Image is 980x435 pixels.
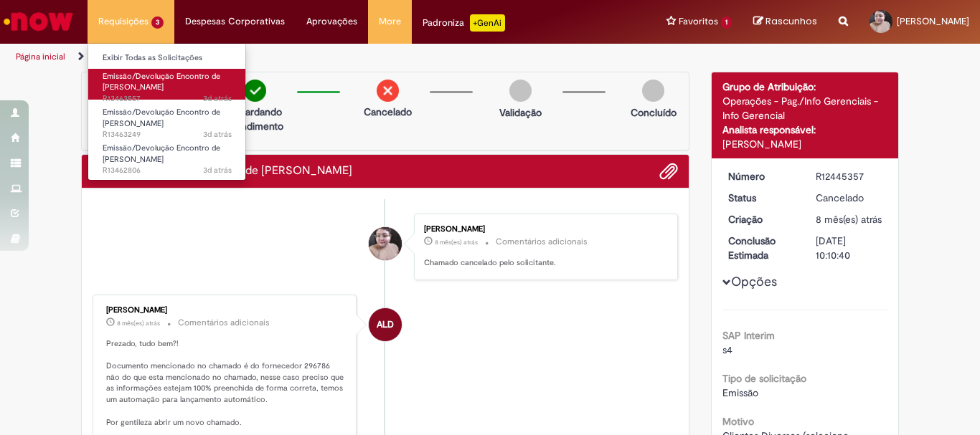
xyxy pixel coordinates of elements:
[203,165,232,176] time: 29/08/2025 14:52:23
[816,169,882,183] div: R12445357
[103,143,220,165] span: Emissão/Devolução Encontro de [PERSON_NAME]
[717,191,806,205] dt: Status
[721,16,732,29] span: 1
[377,307,394,342] span: ALD
[364,105,412,119] p: Cancelado
[816,212,882,226] div: 23/12/2024 16:46:14
[203,129,232,140] time: 29/08/2025 16:00:34
[220,105,290,133] p: Aguardando atendimento
[631,105,677,120] p: Concluído
[16,51,65,62] a: Página inicial
[470,14,505,32] p: +GenAi
[722,343,732,356] span: s4
[722,137,888,151] div: [PERSON_NAME]
[722,372,806,385] b: Tipo de solicitação
[88,105,246,135] a: Aberto R13463249 : Emissão/Devolução Encontro de Contas Fornecedor
[103,107,220,129] span: Emissão/Devolução Encontro de [PERSON_NAME]
[369,308,402,341] div: Andressa Luiza Da Silva
[722,80,888,94] div: Grupo de Atribuição:
[244,80,266,102] img: check-circle-green.png
[203,93,232,104] time: 29/08/2025 16:41:02
[816,213,882,226] time: 23/12/2024 16:46:14
[178,317,270,329] small: Comentários adicionais
[765,14,817,28] span: Rascunhos
[722,94,888,123] div: Operações - Pag./Info Gerenciais - Info Gerencial
[897,15,969,27] span: [PERSON_NAME]
[424,225,663,234] div: [PERSON_NAME]
[435,238,478,247] span: 8 mês(es) atrás
[203,129,232,140] span: 3d atrás
[509,80,532,102] img: img-circle-grey.png
[496,236,588,248] small: Comentários adicionais
[423,14,505,32] div: Padroniza
[499,105,542,120] p: Validação
[816,213,882,226] span: 8 mês(es) atrás
[642,80,664,102] img: img-circle-grey.png
[103,165,232,176] span: R13462806
[1,7,75,36] img: ServiceNow
[717,234,806,262] dt: Conclusão Estimada
[722,329,775,342] b: SAP Interim
[103,129,232,140] span: R13463249
[98,14,149,29] span: Requisições
[103,71,220,93] span: Emissão/Devolução Encontro de [PERSON_NAME]
[106,306,345,315] div: [PERSON_NAME]
[203,165,232,176] span: 3d atrás
[88,69,246,100] a: Aberto R13463557 : Emissão/Devolução Encontro de Contas Fornecedor
[11,44,643,70] ul: Trilhas de página
[379,14,401,29] span: More
[816,191,882,205] div: Cancelado
[753,15,817,29] a: Rascunhos
[88,50,246,66] a: Exibir Todas as Solicitações
[722,123,888,137] div: Analista responsável:
[203,93,232,104] span: 3d atrás
[369,227,402,260] div: Victoria de Oliveira Alves Paulino
[722,415,754,428] b: Motivo
[103,93,232,105] span: R13463557
[816,234,882,262] div: [DATE] 10:10:40
[722,386,758,399] span: Emissão
[306,14,357,29] span: Aprovações
[117,319,160,328] time: 26/12/2024 11:41:43
[435,238,478,247] time: 26/12/2024 15:06:05
[88,140,246,171] a: Aberto R13462806 : Emissão/Devolução Encontro de Contas Fornecedor
[88,43,246,181] ul: Requisições
[151,16,164,29] span: 3
[717,212,806,226] dt: Criação
[717,169,806,183] dt: Número
[377,80,399,102] img: remove.png
[679,14,718,29] span: Favoritos
[659,162,678,181] button: Adicionar anexos
[117,319,160,328] span: 8 mês(es) atrás
[185,14,285,29] span: Despesas Corporativas
[424,257,663,269] p: Chamado cancelado pelo solicitante.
